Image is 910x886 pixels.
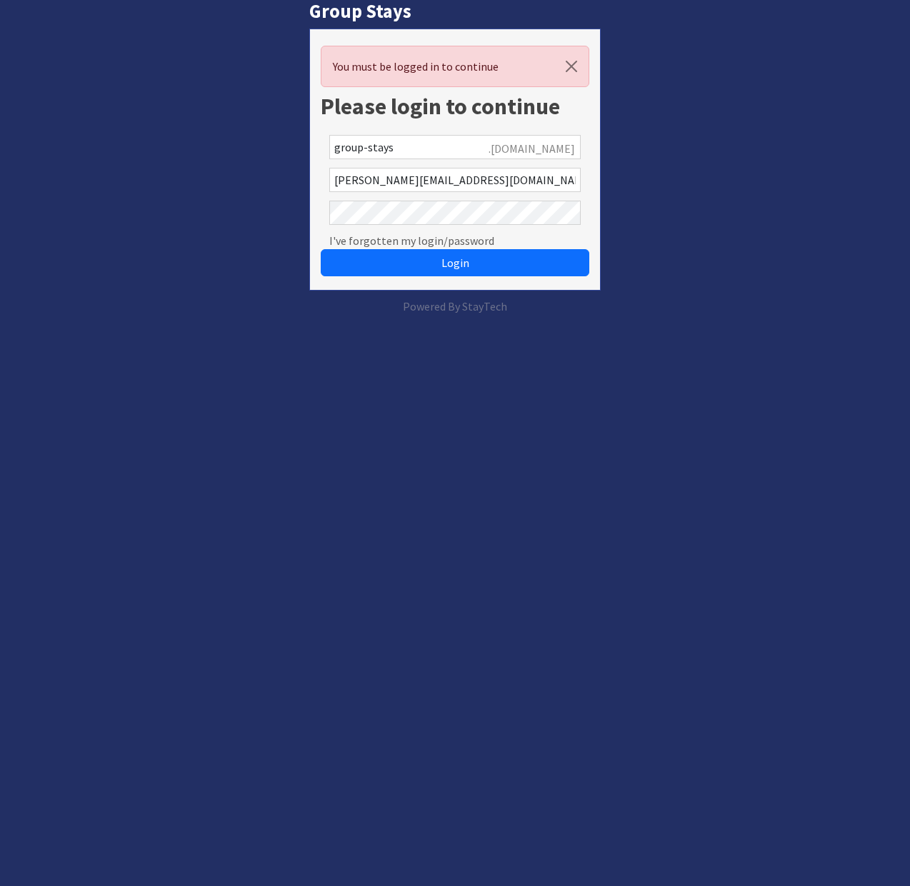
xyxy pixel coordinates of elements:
[309,298,601,315] p: Powered By StayTech
[329,232,494,249] a: I've forgotten my login/password
[329,135,581,159] input: Account Reference
[489,140,575,157] span: .[DOMAIN_NAME]
[321,249,590,276] button: Login
[321,93,590,120] h1: Please login to continue
[321,46,590,87] div: You must be logged in to continue
[441,256,469,270] span: Login
[329,168,581,192] input: Email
